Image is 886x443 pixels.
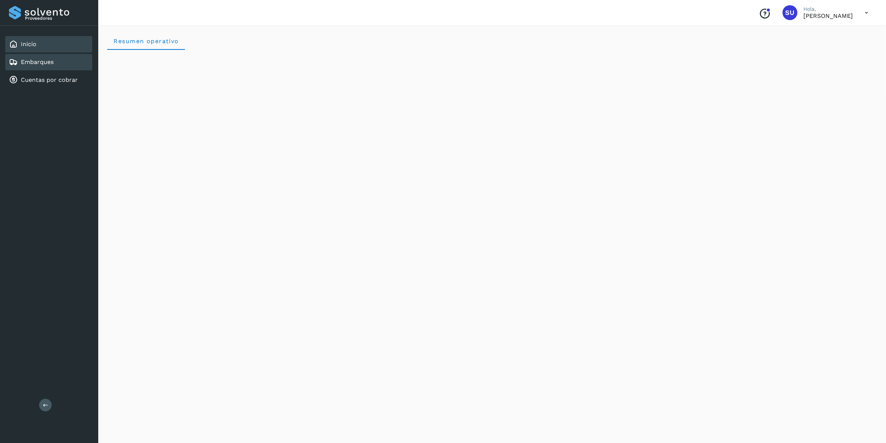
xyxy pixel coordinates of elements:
[5,72,92,88] div: Cuentas por cobrar
[113,38,179,45] span: Resumen operativo
[803,12,853,19] p: Sayra Ugalde
[21,76,78,83] a: Cuentas por cobrar
[5,54,92,70] div: Embarques
[25,16,89,21] p: Proveedores
[21,58,54,65] a: Embarques
[5,36,92,52] div: Inicio
[803,6,853,12] p: Hola,
[21,41,36,48] a: Inicio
